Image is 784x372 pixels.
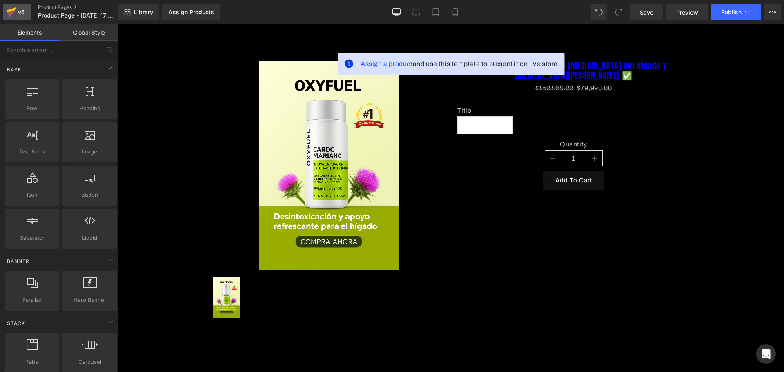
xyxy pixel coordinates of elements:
span: Library [134,9,153,16]
a: OXYFUEL Cardo Mariano – Desintoxicación del Hígado y Limpieza de Colon ✅ [95,252,125,296]
span: Icon [7,190,57,199]
a: v6 [3,4,31,20]
div: Assign Products [169,9,214,15]
label: Title [339,82,572,92]
span: Publish [721,9,742,15]
span: $159,980.00 [417,60,456,67]
span: Separator [7,234,57,242]
span: Preview [676,8,698,17]
button: Add To Cart [425,146,486,165]
a: New Library [118,4,159,20]
a: Tablet [426,4,445,20]
span: Save [640,8,653,17]
span: Heading [65,104,114,113]
button: Undo [591,4,607,20]
span: Hero Banner [65,296,114,304]
span: Row [7,104,57,113]
button: Redo [610,4,627,20]
span: Product Page - [DATE] 17:42:16 [38,12,116,19]
button: Publish [711,4,761,20]
a: Desktop [387,4,406,20]
span: Banner [6,257,30,265]
span: Stack [6,319,26,327]
span: Carousel [65,358,114,366]
a: OXYFUEL [PERSON_NAME] – [MEDICAL_DATA] del Hígado y [MEDICAL_DATA][PERSON_NAME] ✅ [339,36,572,56]
img: OXYFUEL Cardo Mariano – Desintoxicación del Hígado y Limpieza de Colon ✅ [95,252,122,293]
span: Button [65,190,114,199]
label: Quantity [339,116,572,126]
a: Laptop [406,4,426,20]
span: $79,990.00 [459,58,494,70]
span: Liquid [65,234,114,242]
span: Assign a product [243,36,295,43]
span: Image [65,147,114,156]
a: Mobile [445,4,465,20]
span: and use this template to present it on live store [243,35,440,44]
a: Global Style [59,24,118,41]
button: More [764,4,781,20]
span: Text Block [7,147,57,156]
span: Parallax [7,296,57,304]
img: OXYFUEL Cardo Mariano – Desintoxicación del Hígado y Limpieza de Colon ✅ [141,36,281,246]
div: Open Intercom Messenger [756,344,776,364]
span: Default Title [348,92,387,109]
div: v6 [16,7,27,18]
a: Preview [666,4,708,20]
span: Tabs [7,358,57,366]
span: Base [6,66,22,73]
a: Product Pages [38,4,132,11]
